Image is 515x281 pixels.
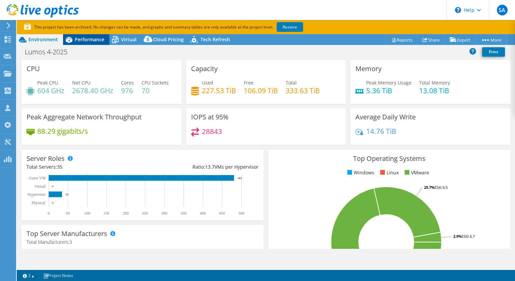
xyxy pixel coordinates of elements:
text: 250 [142,211,148,216]
span: SA [497,5,508,15]
div: Total Servers: [26,163,142,171]
h3: Server Roles [26,155,65,162]
text: Virtual [35,184,46,189]
h4: 333.63 TiB [286,87,320,94]
a: Reports [386,35,418,45]
text: 400 [200,211,206,216]
h4: 604 GHz [37,87,64,94]
h3: CPU [26,65,40,72]
a: Restore [277,22,303,32]
text: 0 [48,211,50,216]
tspan: ESXi 6.7 [462,234,475,239]
p: This project has been archived. No changes can be made, and graphs and summary tables are only av... [24,23,353,31]
span: Total Memory [419,79,450,86]
a: 2 [18,271,39,280]
h3: IOPS at 95% [191,113,229,121]
li: VMware [403,169,429,176]
h4: 13.08 TiB [419,87,450,94]
text: 50 [66,211,70,216]
span: 3 [69,239,72,245]
tspan: ESXi 6.5 [435,185,448,190]
tspan: 2.9% [453,234,462,239]
li: Windows [346,169,374,176]
span: Peak Memory Usage [366,79,411,86]
h4: 2678.40 GHz [72,87,113,94]
div: Ratio: VMs per Hypervisor [142,163,259,171]
span: Performance [75,36,104,43]
text: 35 [65,193,69,196]
h1: Lumos 4-2025 [22,48,78,56]
h4: 227.53 TiB [202,87,236,94]
h4: 88.29 gigabits/s [37,127,88,135]
span: 35 [57,164,62,170]
text: 481 [238,176,242,180]
h4: 28843 [202,128,222,135]
h3: Top Operating Systems [273,155,505,162]
span: Environment [28,36,58,43]
span: Tech Refresh [201,36,230,43]
span: Total [286,79,297,86]
text: 100 [84,211,90,216]
a: Project Notes [39,271,78,280]
a: Share [417,35,445,45]
a: Export [445,35,476,45]
h4: 106.09 TiB [244,87,278,94]
text: Hypervisor [27,192,46,197]
span: Used [202,79,213,86]
span: Cloud Pricing [153,36,184,43]
a: More [475,35,507,45]
span: CPU Sockets [141,79,169,86]
h3: Peak Aggregate Network Throughput [26,113,141,121]
h4: 70 [141,87,169,94]
text: Physical [32,201,45,205]
text: 450 [219,211,225,216]
h3: Memory [355,65,382,72]
span: Peak CPU [37,79,58,86]
text: 0 [52,201,54,205]
h4: Total Manufacturers: [26,238,259,246]
h3: Average Daily Write [355,113,416,121]
text: 300 [161,211,167,216]
h4: 14.76 TiB [366,127,396,135]
text: 350 [180,211,186,216]
text: 150 [103,211,109,216]
svg: \n [455,7,461,13]
span: Free [244,79,253,86]
text: 0 [52,185,54,188]
h4: 976 [121,87,134,94]
span: 13.7 [205,164,215,170]
li: Linux [379,169,399,176]
text: Guest VM [29,176,46,180]
text: 500 [238,211,244,216]
span: Virtual [121,36,136,43]
text: 200 [123,211,129,216]
h4: 5.36 TiB [366,87,411,94]
h3: Capacity [191,65,218,72]
span: Cores [121,79,134,86]
h3: Top Server Manufacturers [26,230,107,237]
a: Print [482,47,505,57]
span: Net CPU [72,79,91,86]
tspan: 25.7% [424,185,435,190]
